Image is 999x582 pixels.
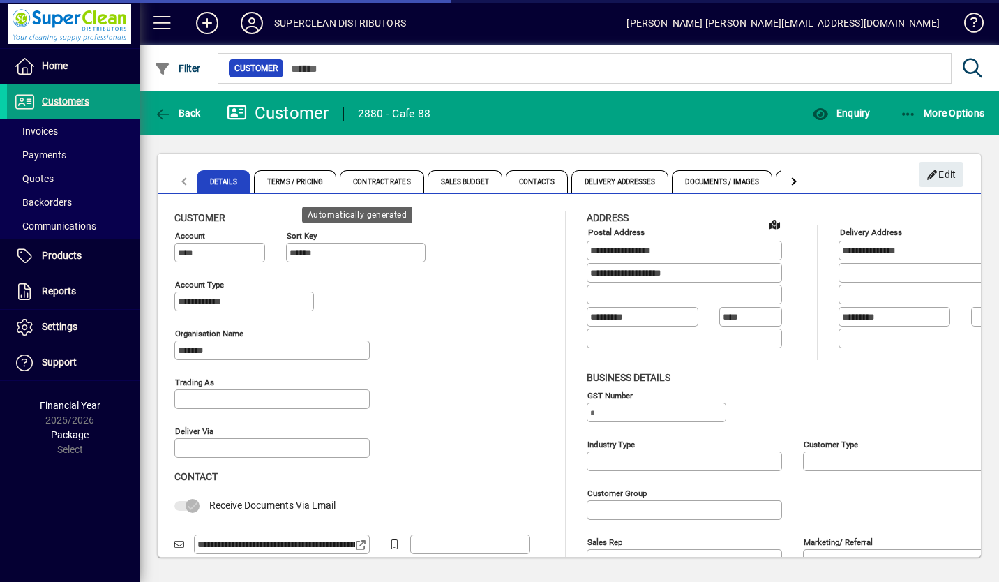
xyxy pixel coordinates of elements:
span: Invoices [14,126,58,137]
span: Customer [174,212,225,223]
mat-label: GST Number [587,390,633,400]
app-page-header-button: Back [140,100,216,126]
span: Documents / Images [672,170,772,193]
button: Back [151,100,204,126]
span: Details [197,170,250,193]
span: Communications [14,221,96,232]
mat-label: Sort key [287,231,317,241]
a: Communications [7,214,140,238]
span: Reports [42,285,76,297]
mat-label: Organisation name [175,329,243,338]
span: Business details [587,372,670,383]
a: Invoices [7,119,140,143]
a: Knowledge Base [954,3,982,48]
button: Enquiry [809,100,873,126]
div: SUPERCLEAN DISTRIBUTORS [274,12,406,34]
span: Products [42,250,82,261]
button: Profile [230,10,274,36]
a: Support [7,345,140,380]
span: Custom Fields [776,170,854,193]
mat-label: Customer group [587,488,647,498]
span: Delivery Addresses [571,170,669,193]
button: Edit [919,162,963,187]
span: Sales Budget [428,170,502,193]
div: Automatically generated [302,207,412,223]
span: Backorders [14,197,72,208]
mat-label: Customer type [804,439,858,449]
div: Customer [227,102,329,124]
mat-label: Trading as [175,378,214,387]
mat-label: Deliver via [175,426,213,436]
mat-label: Sales rep [587,537,622,546]
div: [PERSON_NAME] [PERSON_NAME][EMAIL_ADDRESS][DOMAIN_NAME] [626,12,940,34]
button: More Options [896,100,989,126]
button: Filter [151,56,204,81]
span: More Options [900,107,985,119]
span: Support [42,357,77,368]
a: Payments [7,143,140,167]
span: Contact [174,471,218,482]
span: Payments [14,149,66,161]
span: Filter [154,63,201,74]
span: Package [51,429,89,440]
mat-label: Account Type [175,280,224,290]
button: Add [185,10,230,36]
span: Customers [42,96,89,107]
span: Contract Rates [340,170,423,193]
a: Quotes [7,167,140,191]
span: Financial Year [40,400,100,411]
span: Address [587,212,629,223]
span: Home [42,60,68,71]
span: Customer [234,61,278,75]
span: Edit [926,163,956,186]
span: Contacts [506,170,568,193]
span: Back [154,107,201,119]
span: Terms / Pricing [254,170,337,193]
a: Backorders [7,191,140,214]
div: 2880 - Cafe 88 [358,103,431,125]
a: Home [7,49,140,84]
span: Receive Documents Via Email [209,500,336,511]
a: Products [7,239,140,274]
a: View on map [763,213,786,235]
mat-label: Marketing/ Referral [804,537,873,546]
span: Quotes [14,173,54,184]
a: Reports [7,274,140,309]
mat-label: Industry type [587,439,635,449]
mat-label: Account [175,231,205,241]
a: Settings [7,310,140,345]
span: Enquiry [812,107,870,119]
span: Settings [42,321,77,332]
